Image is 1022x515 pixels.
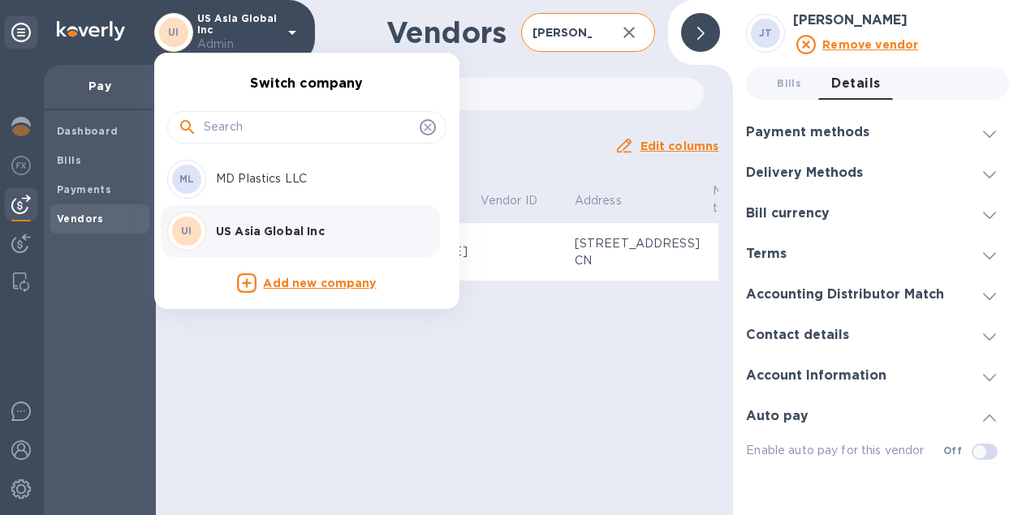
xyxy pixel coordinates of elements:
[179,173,195,185] b: ML
[216,223,420,239] p: US Asia Global Inc
[181,225,192,237] b: UI
[263,275,376,293] p: Add new company
[204,115,413,139] input: Search
[216,170,420,187] p: MD Plastics LLC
